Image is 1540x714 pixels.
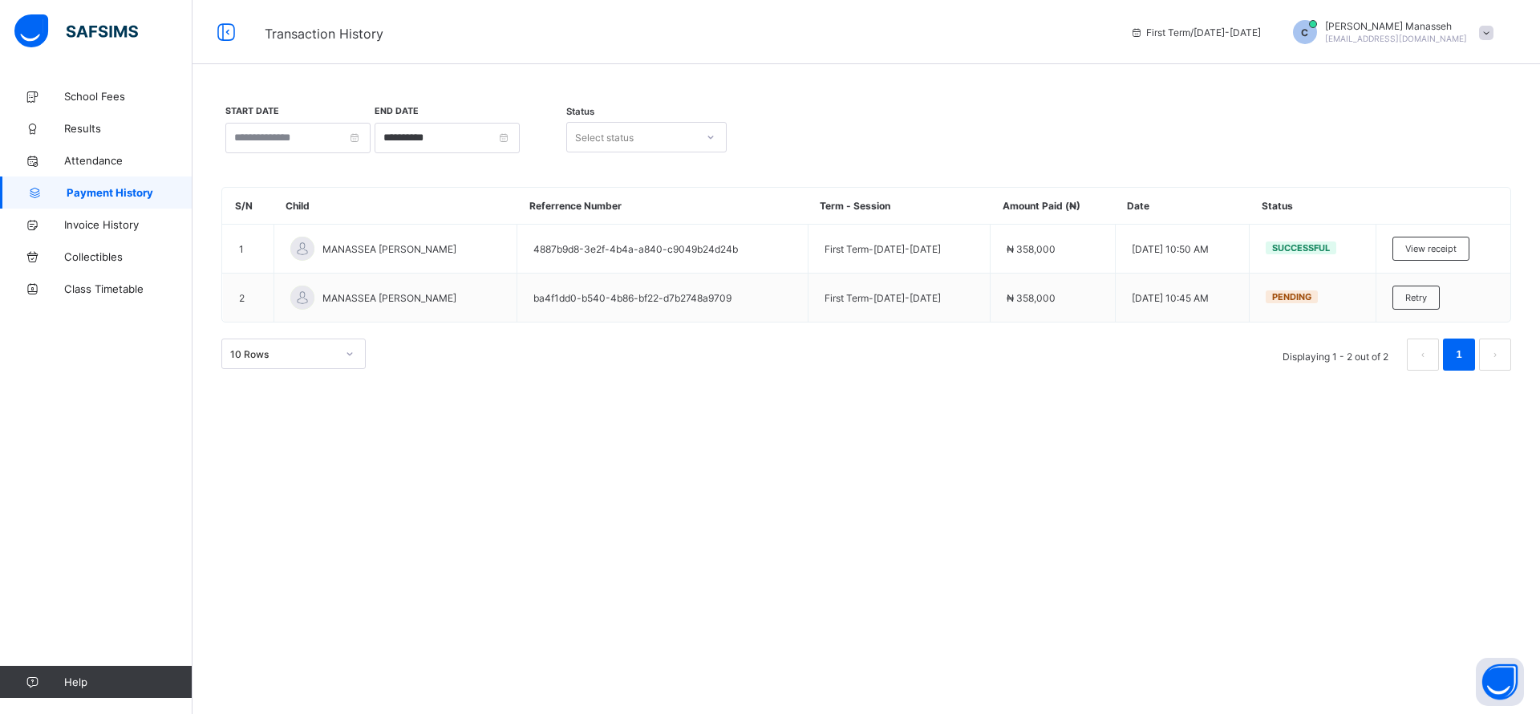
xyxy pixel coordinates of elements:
[1277,20,1501,44] div: ChloeManasseh
[64,250,192,263] span: Collectibles
[1115,188,1250,225] th: Date
[1130,26,1261,39] span: session/term information
[1451,344,1466,365] a: 1
[223,274,274,323] td: 2
[1250,188,1376,225] th: Status
[64,154,192,167] span: Attendance
[1407,339,1439,371] button: prev page
[991,188,1115,225] th: Amount Paid (₦)
[230,348,336,360] div: 10 Rows
[274,188,517,225] th: Child
[1407,339,1439,371] li: 上一页
[1405,243,1457,254] span: View receipt
[517,188,808,225] th: Referrence Number
[1272,291,1311,302] span: Pending
[1476,658,1524,706] button: Open asap
[808,225,991,274] td: First Term - [DATE]-[DATE]
[223,225,274,274] td: 1
[1405,292,1427,303] span: Retry
[223,188,274,225] th: S/N
[64,675,192,688] span: Help
[375,106,419,116] label: End Date
[1325,20,1467,32] span: [PERSON_NAME] Manasseh
[517,225,808,274] td: 4887b9d8-3e2f-4b4a-a840-c9049b24d24b
[64,218,192,231] span: Invoice History
[265,26,383,42] span: Transaction History
[1272,242,1330,254] span: Successful
[1325,34,1467,43] span: [EMAIL_ADDRESS][DOMAIN_NAME]
[1479,339,1511,371] button: next page
[1007,292,1056,304] span: ₦ 358,000
[566,106,594,117] span: Status
[322,292,456,304] span: MANASSEA [PERSON_NAME]
[1115,274,1250,323] td: [DATE] 10:45 AM
[64,90,192,103] span: School Fees
[808,188,991,225] th: Term - Session
[1007,243,1056,255] span: ₦ 358,000
[1115,225,1250,274] td: [DATE] 10:50 AM
[67,186,192,199] span: Payment History
[1270,339,1400,371] li: Displaying 1 - 2 out of 2
[1301,26,1308,39] span: C
[575,122,634,152] div: Select status
[517,274,808,323] td: ba4f1dd0-b540-4b86-bf22-d7b2748a9709
[14,14,138,48] img: safsims
[322,243,456,255] span: MANASSEA [PERSON_NAME]
[64,122,192,135] span: Results
[808,274,991,323] td: First Term - [DATE]-[DATE]
[1443,339,1475,371] li: 1
[1479,339,1511,371] li: 下一页
[225,106,279,116] label: Start Date
[64,282,192,295] span: Class Timetable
